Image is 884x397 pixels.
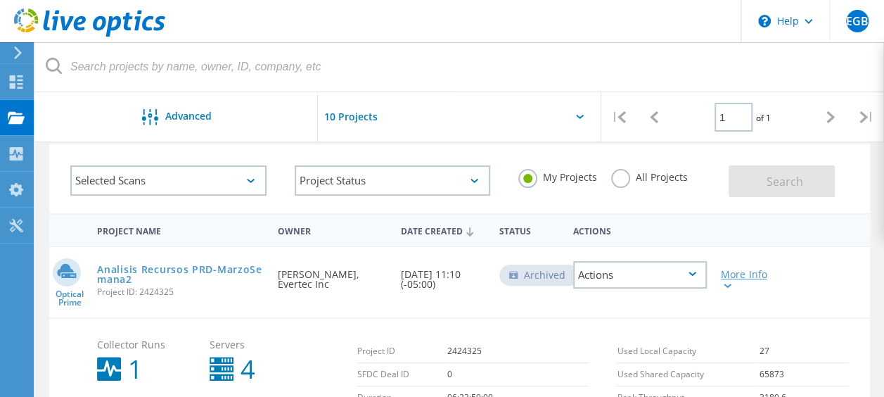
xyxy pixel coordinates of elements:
span: of 1 [756,112,771,124]
span: Optical Prime [49,290,90,307]
label: All Projects [611,169,688,182]
td: SFDC Deal ID [357,363,447,386]
span: Advanced [165,111,212,121]
div: More Info [721,270,772,289]
div: | [601,92,636,142]
td: 2424325 [447,340,589,363]
div: [DATE] 11:10 (-05:00) [394,247,492,303]
label: My Projects [518,169,597,182]
div: | [849,92,884,142]
div: Project Name [90,217,271,243]
span: Project ID: 2424325 [97,288,264,296]
button: Search [729,165,835,197]
div: [PERSON_NAME], Evertec Inc [271,247,394,303]
td: 65873 [759,363,849,386]
span: Collector Runs [97,340,196,350]
td: Used Shared Capacity [617,363,759,386]
td: 27 [759,340,849,363]
span: Search [766,174,802,189]
b: 4 [241,357,255,382]
b: 1 [128,357,143,382]
a: Analisis Recursos PRD-MarzoSemana2 [97,265,264,284]
span: EGB [845,15,868,27]
td: 0 [447,363,589,386]
div: Archived [499,265,579,286]
a: Live Optics Dashboard [14,30,165,39]
td: Used Local Capacity [617,340,759,363]
div: Selected Scans [70,165,267,196]
span: Servers [210,340,308,350]
div: Status [492,217,566,243]
div: Date Created [394,217,492,244]
div: Actions [573,261,707,289]
div: Actions [566,217,714,243]
div: Project Status [295,165,491,196]
div: Owner [271,217,394,243]
td: Project ID [357,340,447,363]
svg: \n [758,15,771,27]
